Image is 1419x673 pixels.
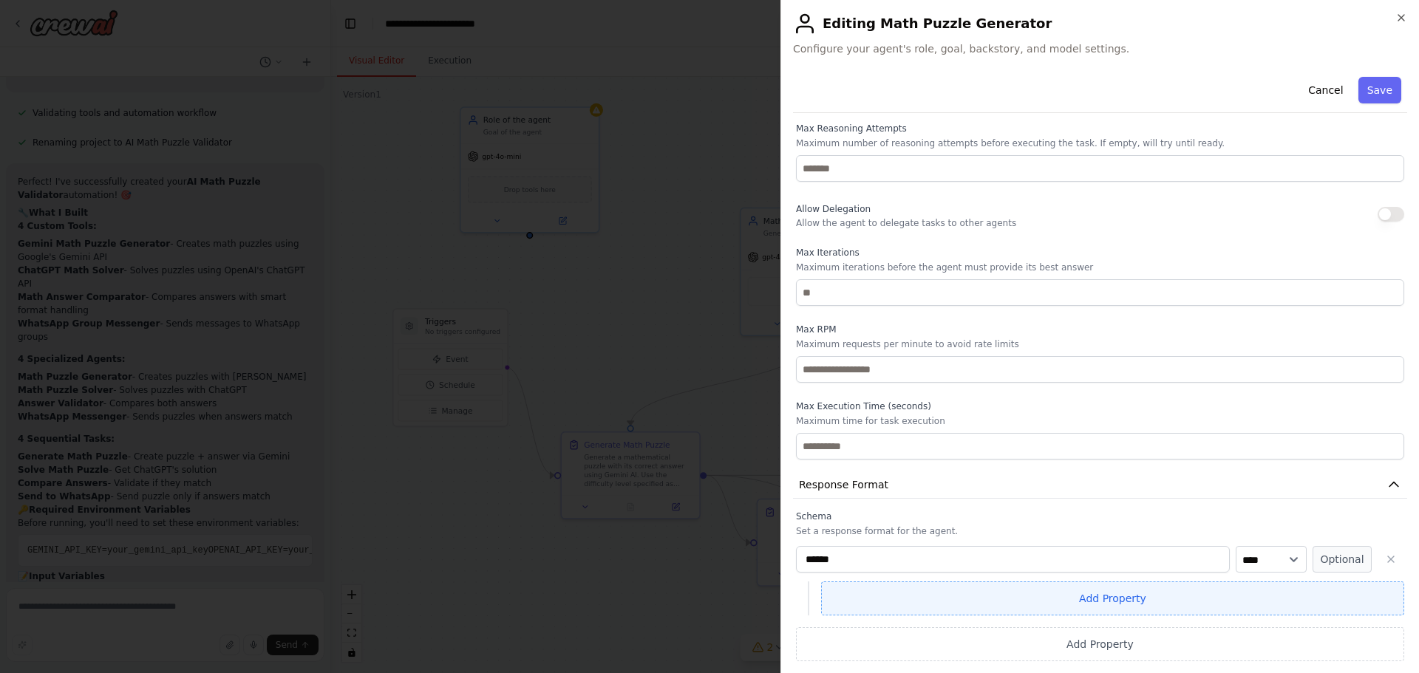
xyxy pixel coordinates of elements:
span: Configure your agent's role, goal, backstory, and model settings. [793,41,1407,56]
button: Delete puzzle [1378,546,1404,573]
h2: Editing Math Puzzle Generator [793,12,1407,35]
button: Optional [1313,546,1372,573]
p: Maximum requests per minute to avoid rate limits [796,338,1404,350]
button: Cancel [1299,77,1352,103]
label: Max RPM [796,324,1404,335]
p: Maximum iterations before the agent must provide its best answer [796,262,1404,273]
label: Max Execution Time (seconds) [796,400,1404,412]
button: Response Format [793,471,1407,499]
span: Response Format [799,477,888,492]
span: Allow Delegation [796,204,871,214]
button: Add Property [796,627,1404,661]
p: Maximum number of reasoning attempts before executing the task. If empty, will try until ready. [796,137,1404,149]
p: Maximum time for task execution [796,415,1404,427]
label: Schema [796,510,1404,522]
label: Max Reasoning Attempts [796,123,1404,134]
p: Set a response format for the agent. [796,525,1404,537]
label: Max Iterations [796,247,1404,259]
button: Save [1358,77,1401,103]
p: Allow the agent to delegate tasks to other agents [796,217,1016,229]
button: Add Property [821,581,1404,615]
